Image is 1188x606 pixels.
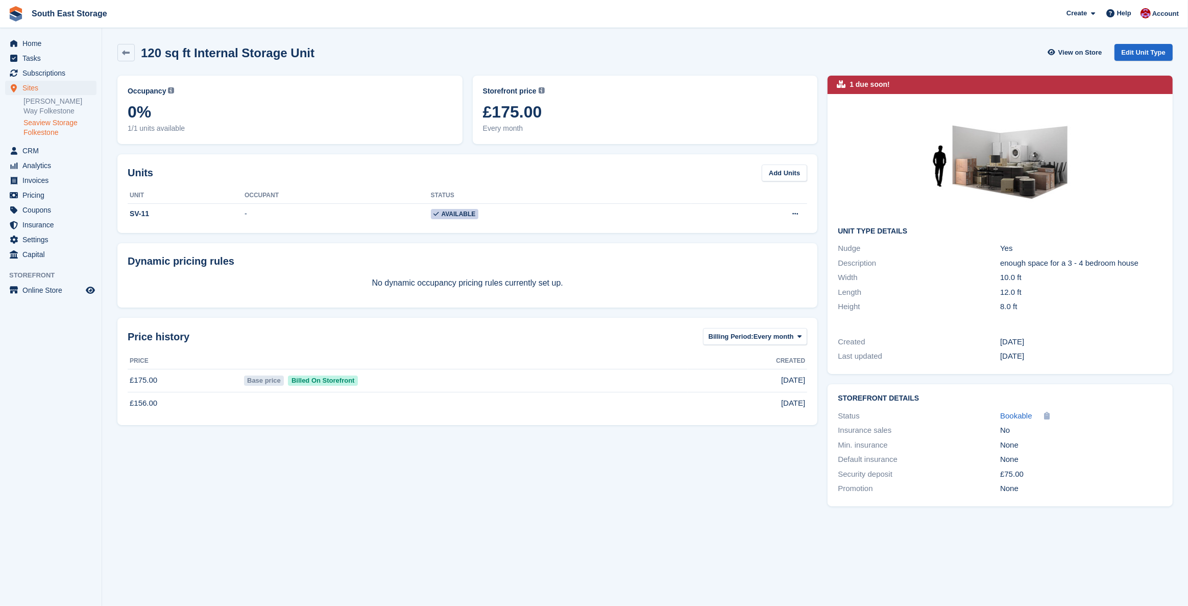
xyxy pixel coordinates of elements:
h2: Storefront Details [838,394,1162,403]
div: 8.0 ft [1000,301,1162,313]
span: Settings [22,232,84,247]
img: 125-sqft-unit.jpg [924,104,1077,219]
a: menu [5,232,96,247]
a: menu [5,36,96,51]
span: Every month [754,332,794,342]
a: menu [5,66,96,80]
a: menu [5,81,96,95]
div: 1 due soon! [850,79,890,90]
h2: Unit Type details [838,227,1162,236]
th: Status [431,188,691,204]
span: Analytics [22,158,84,173]
a: Bookable [1000,410,1032,422]
span: Home [22,36,84,51]
div: [DATE] [1000,336,1162,348]
div: 12.0 ft [1000,287,1162,298]
span: Sites [22,81,84,95]
div: £75.00 [1000,469,1162,480]
img: icon-info-grey-7440780725fd019a000dd9b08b2336e03edf1995a4989e88bcd33f0948082b44.svg [539,87,545,94]
p: No dynamic occupancy pricing rules currently set up. [128,277,807,289]
span: View on Store [1058,48,1102,58]
a: menu [5,283,96,297]
div: Insurance sales [838,425,1000,436]
th: Unit [128,188,245,204]
span: Account [1152,9,1179,19]
div: Height [838,301,1000,313]
span: 0% [128,103,452,121]
td: - [245,203,431,225]
button: Billing Period: Every month [703,328,808,345]
span: Insurance [22,218,84,232]
a: [PERSON_NAME] Way Folkestone [23,97,96,116]
span: Tasks [22,51,84,65]
div: None [1000,439,1162,451]
span: Online Store [22,283,84,297]
span: Pricing [22,188,84,202]
div: Status [838,410,1000,422]
div: Last updated [838,351,1000,362]
div: Nudge [838,243,1000,254]
a: menu [5,173,96,188]
a: Edit Unit Type [1114,44,1173,61]
div: Promotion [838,483,1000,495]
div: Yes [1000,243,1162,254]
div: Dynamic pricing rules [128,253,807,269]
a: South East Storage [28,5,111,22]
td: £175.00 [128,369,242,392]
span: Billed On Storefront [288,376,358,386]
a: menu [5,247,96,262]
img: stora-icon-8386f47178a22dfd0bd8f6a31ec36ba5ce8667c1dd55bd0f319d3a0aa187defe.svg [8,6,23,21]
div: None [1000,483,1162,495]
span: £175.00 [483,103,808,121]
a: Preview store [84,284,96,296]
a: menu [5,188,96,202]
div: Created [838,336,1000,348]
th: Price [128,353,242,369]
span: CRM [22,144,84,158]
span: Create [1066,8,1087,18]
span: Available [431,209,479,219]
span: Bookable [1000,411,1032,420]
span: Coupons [22,203,84,217]
a: Seaview Storage Folkestone [23,118,96,137]
div: Min. insurance [838,439,1000,451]
span: Base price [244,376,284,386]
div: Default insurance [838,454,1000,465]
span: Price history [128,329,189,344]
div: 10.0 ft [1000,272,1162,284]
span: Every month [483,123,808,134]
div: [DATE] [1000,351,1162,362]
span: [DATE] [781,375,805,386]
span: Capital [22,247,84,262]
div: None [1000,454,1162,465]
span: Help [1117,8,1131,18]
div: Width [838,272,1000,284]
div: Description [838,258,1000,269]
h2: Units [128,165,153,180]
div: No [1000,425,1162,436]
a: Add Units [762,165,807,181]
h2: 120 sq ft Internal Storage Unit [141,46,314,60]
span: Storefront [9,270,102,281]
a: menu [5,51,96,65]
a: menu [5,218,96,232]
a: menu [5,203,96,217]
span: 1/1 units available [128,123,452,134]
img: icon-info-grey-7440780725fd019a000dd9b08b2336e03edf1995a4989e88bcd33f0948082b44.svg [168,87,174,94]
th: Occupant [245,188,431,204]
a: View on Store [1047,44,1106,61]
div: Length [838,287,1000,298]
div: Security deposit [838,469,1000,480]
img: Roger Norris [1141,8,1151,18]
td: £156.00 [128,392,242,414]
span: [DATE] [781,398,805,409]
span: Subscriptions [22,66,84,80]
div: enough space for a 3 - 4 bedroom house [1000,258,1162,269]
span: Occupancy [128,86,166,97]
a: menu [5,158,96,173]
span: Billing Period: [709,332,754,342]
span: Invoices [22,173,84,188]
span: Storefront price [483,86,537,97]
span: Created [776,356,805,365]
a: menu [5,144,96,158]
